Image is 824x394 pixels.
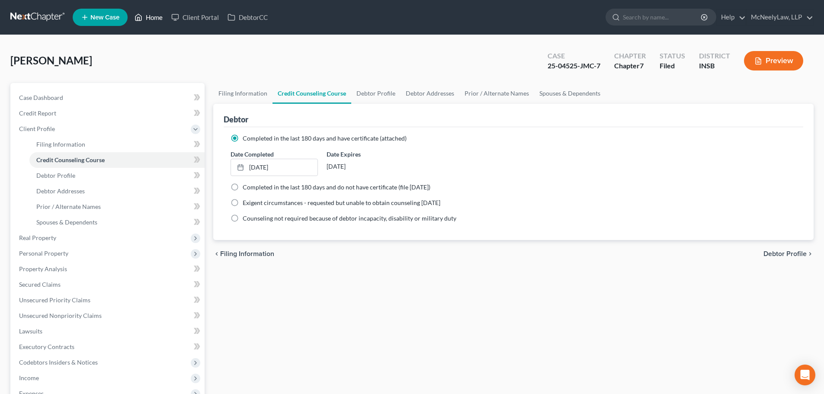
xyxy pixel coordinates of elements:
[29,152,205,168] a: Credit Counseling Course
[231,150,274,159] label: Date Completed
[29,137,205,152] a: Filing Information
[614,61,646,71] div: Chapter
[614,51,646,61] div: Chapter
[12,277,205,292] a: Secured Claims
[36,187,85,195] span: Debtor Addresses
[327,150,414,159] label: Date Expires
[243,215,456,222] span: Counseling not required because of debtor incapacity, disability or military duty
[763,250,807,257] span: Debtor Profile
[29,168,205,183] a: Debtor Profile
[36,172,75,179] span: Debtor Profile
[19,343,74,350] span: Executory Contracts
[640,61,644,70] span: 7
[12,292,205,308] a: Unsecured Priority Claims
[243,183,430,191] span: Completed in the last 180 days and do not have certificate (file [DATE])
[19,374,39,381] span: Income
[36,156,105,163] span: Credit Counseling Course
[36,203,101,210] span: Prior / Alternate Names
[19,296,90,304] span: Unsecured Priority Claims
[401,83,459,104] a: Debtor Addresses
[90,14,119,21] span: New Case
[19,250,68,257] span: Personal Property
[19,94,63,101] span: Case Dashboard
[12,106,205,121] a: Credit Report
[10,54,92,67] span: [PERSON_NAME]
[327,159,414,174] div: [DATE]
[223,10,272,25] a: DebtorCC
[660,51,685,61] div: Status
[660,61,685,71] div: Filed
[12,308,205,324] a: Unsecured Nonpriority Claims
[351,83,401,104] a: Debtor Profile
[19,109,56,117] span: Credit Report
[243,199,440,206] span: Exigent circumstances - requested but unable to obtain counseling [DATE]
[548,51,600,61] div: Case
[220,250,274,257] span: Filing Information
[747,10,813,25] a: McNeelyLaw, LLP
[231,159,317,176] a: [DATE]
[548,61,600,71] div: 25-04525-JMC-7
[699,61,730,71] div: INSB
[29,183,205,199] a: Debtor Addresses
[19,125,55,132] span: Client Profile
[36,218,97,226] span: Spouses & Dependents
[19,281,61,288] span: Secured Claims
[130,10,167,25] a: Home
[224,114,248,125] div: Debtor
[19,234,56,241] span: Real Property
[699,51,730,61] div: District
[12,90,205,106] a: Case Dashboard
[36,141,85,148] span: Filing Information
[795,365,815,385] div: Open Intercom Messenger
[763,250,814,257] button: Debtor Profile chevron_right
[19,265,67,272] span: Property Analysis
[534,83,606,104] a: Spouses & Dependents
[167,10,223,25] a: Client Portal
[29,199,205,215] a: Prior / Alternate Names
[807,250,814,257] i: chevron_right
[12,324,205,339] a: Lawsuits
[273,83,351,104] a: Credit Counseling Course
[12,261,205,277] a: Property Analysis
[213,250,220,257] i: chevron_left
[623,9,702,25] input: Search by name...
[12,339,205,355] a: Executory Contracts
[213,250,274,257] button: chevron_left Filing Information
[459,83,534,104] a: Prior / Alternate Names
[243,135,407,142] span: Completed in the last 180 days and have certificate (attached)
[744,51,803,70] button: Preview
[717,10,746,25] a: Help
[213,83,273,104] a: Filing Information
[29,215,205,230] a: Spouses & Dependents
[19,359,98,366] span: Codebtors Insiders & Notices
[19,312,102,319] span: Unsecured Nonpriority Claims
[19,327,42,335] span: Lawsuits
